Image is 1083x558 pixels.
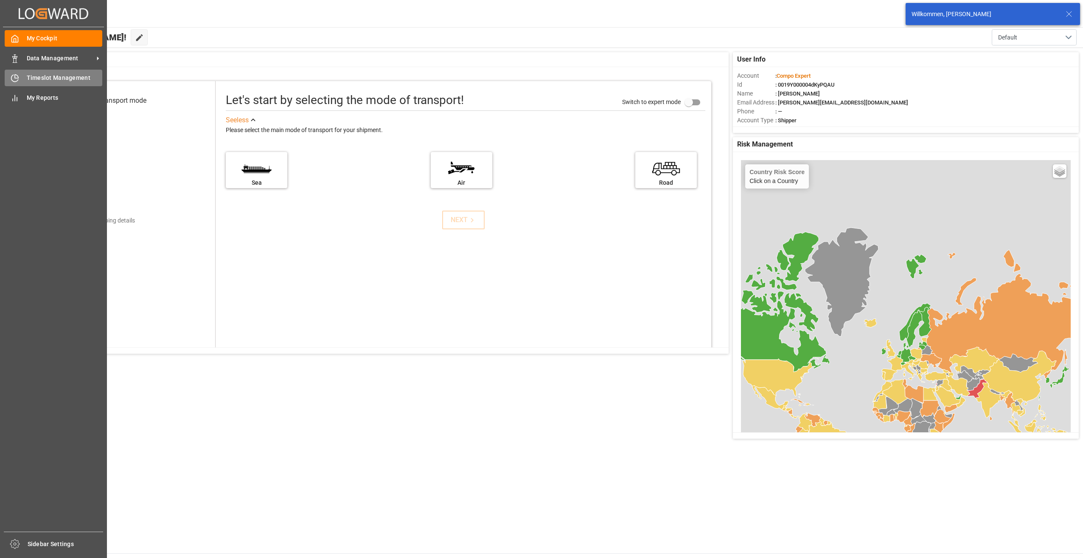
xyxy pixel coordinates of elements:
[640,178,693,187] div: Road
[226,115,249,125] div: See less
[737,116,775,125] span: Account Type
[27,34,103,43] span: My Cockpit
[775,90,820,97] span: : [PERSON_NAME]
[451,215,477,225] div: NEXT
[777,73,811,79] span: Compo Expert
[775,73,811,79] span: :
[82,216,135,225] div: Add shipping details
[998,33,1017,42] span: Default
[5,70,102,86] a: Timeslot Management
[992,29,1077,45] button: open menu
[435,178,488,187] div: Air
[27,73,103,82] span: Timeslot Management
[226,91,464,109] div: Let's start by selecting the mode of transport!
[737,98,775,107] span: Email Address
[737,71,775,80] span: Account
[737,89,775,98] span: Name
[775,108,782,115] span: : —
[775,82,835,88] span: : 0019Y000004dKyPQAU
[28,540,104,549] span: Sidebar Settings
[230,178,283,187] div: Sea
[226,125,705,135] div: Please select the main mode of transport for your shipment.
[749,169,805,184] div: Click on a Country
[5,89,102,106] a: My Reports
[27,54,94,63] span: Data Management
[749,169,805,175] h4: Country Risk Score
[442,211,485,229] button: NEXT
[912,10,1058,19] div: Willkommen, [PERSON_NAME]
[775,117,797,124] span: : Shipper
[737,80,775,89] span: Id
[1053,164,1066,178] a: Layers
[737,139,793,149] span: Risk Management
[81,96,146,106] div: Select transport mode
[737,54,766,65] span: User Info
[737,107,775,116] span: Phone
[27,93,103,102] span: My Reports
[5,30,102,47] a: My Cockpit
[622,99,681,105] span: Switch to expert mode
[775,99,908,106] span: : [PERSON_NAME][EMAIL_ADDRESS][DOMAIN_NAME]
